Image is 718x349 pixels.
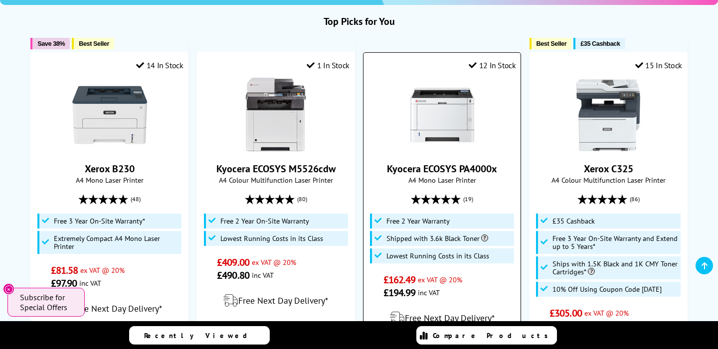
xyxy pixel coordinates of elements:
[386,217,450,225] span: Free 2 Year Warranty
[530,38,572,49] button: Best Seller
[552,285,662,293] span: 10% Off Using Coupon Code [DATE]
[552,234,678,250] span: Free 3 Year On-Site Warranty and Extend up to 5 Years*
[297,190,307,209] span: (80)
[549,307,582,320] span: £305.00
[368,175,516,185] span: A4 Mono Laser Printer
[220,234,323,242] span: Lowest Running Costs in its Class
[252,270,274,280] span: inc VAT
[584,162,633,175] a: Xerox C325
[405,78,480,152] img: Kyocera ECOSYS PA4000x
[383,273,416,286] span: £162.49
[307,60,350,70] div: 1 In Stock
[36,295,183,323] div: modal_delivery
[3,283,14,295] button: Close
[386,252,489,260] span: Lowest Running Costs in its Class
[571,78,646,152] img: Xerox C325
[238,78,313,152] img: Kyocera ECOSYS M5526cdw
[136,60,183,70] div: 14 In Stock
[54,234,179,250] span: Extremely Compact A4 Mono Laser Printer
[217,269,249,282] span: £490.80
[144,331,257,340] span: Recently Viewed
[584,308,629,318] span: ex VAT @ 20%
[552,260,678,276] span: Ships with 1.5K Black and 1K CMY Toner Cartridges*
[36,175,183,185] span: A4 Mono Laser Printer
[202,287,350,315] div: modal_delivery
[216,162,336,175] a: Kyocera ECOSYS M5526cdw
[238,144,313,154] a: Kyocera ECOSYS M5526cdw
[54,217,145,225] span: Free 3 Year On-Site Warranty*
[202,175,350,185] span: A4 Colour Multifunction Laser Printer
[387,162,497,175] a: Kyocera ECOSYS PA4000x
[630,190,640,209] span: (86)
[79,278,101,288] span: inc VAT
[85,162,135,175] a: Xerox B230
[571,144,646,154] a: Xerox C325
[416,326,557,345] a: Compare Products
[217,256,249,269] span: £409.00
[129,326,270,345] a: Recently Viewed
[635,60,682,70] div: 15 In Stock
[418,275,462,284] span: ex VAT @ 20%
[80,265,125,275] span: ex VAT @ 20%
[418,288,440,297] span: inc VAT
[580,40,620,47] span: £35 Cashback
[72,78,147,152] img: Xerox B230
[131,190,141,209] span: (48)
[549,320,582,333] span: £366.00
[72,38,114,49] button: Best Seller
[535,175,682,185] span: A4 Colour Multifunction Laser Printer
[405,144,480,154] a: Kyocera ECOSYS PA4000x
[79,40,109,47] span: Best Seller
[368,304,516,332] div: modal_delivery
[386,234,488,242] span: Shipped with 3.6k Black Toner
[469,60,516,70] div: 12 In Stock
[383,286,416,299] span: £194.99
[51,264,78,277] span: £81.58
[220,217,309,225] span: Free 2 Year On-Site Warranty
[463,190,473,209] span: (19)
[537,40,567,47] span: Best Seller
[573,38,625,49] button: £35 Cashback
[30,38,70,49] button: Save 38%
[433,331,553,340] span: Compare Products
[37,40,65,47] span: Save 38%
[72,144,147,154] a: Xerox B230
[252,257,296,267] span: ex VAT @ 20%
[51,277,77,290] span: £97.90
[20,292,75,312] span: Subscribe for Special Offers
[552,217,595,225] span: £35 Cashback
